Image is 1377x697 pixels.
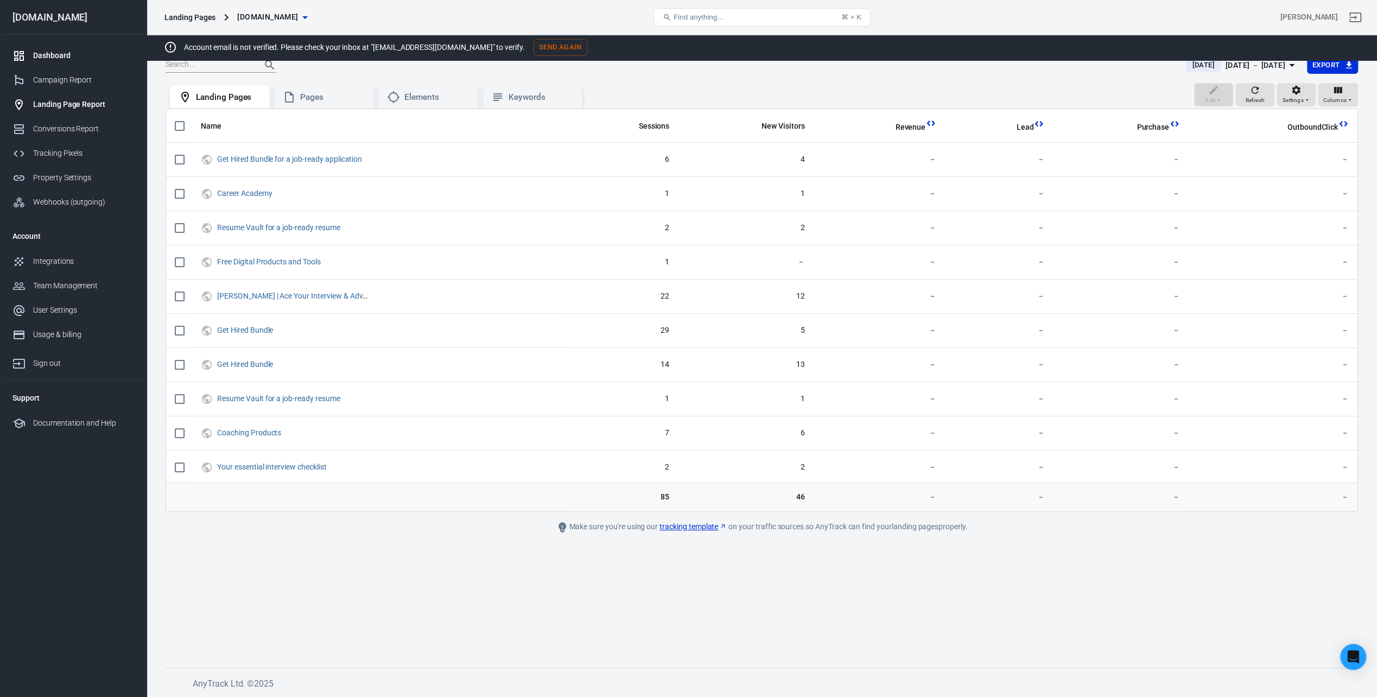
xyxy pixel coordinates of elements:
[687,257,804,268] span: －
[217,189,272,198] a: Career Academy
[164,12,215,23] div: Landing Pages
[822,257,937,268] span: －
[1307,57,1358,74] button: Export
[747,121,805,132] span: New Visitors
[33,197,134,208] div: Webhooks (outgoing)
[1137,122,1169,133] span: Purchase
[1122,122,1169,133] span: Purchase
[687,428,804,439] span: 6
[1197,325,1349,336] span: －
[201,153,213,166] svg: UTM & Web Traffic
[625,121,670,132] span: Sessions
[1062,223,1180,233] span: －
[404,92,469,103] div: Elements
[217,326,273,334] a: Get Hired Bundle
[687,394,804,404] span: 1
[1062,154,1180,165] span: －
[925,118,936,129] svg: This column is calculated from AnyTrack real-time data
[574,325,669,336] span: 29
[1033,118,1044,129] svg: This column is calculated from AnyTrack real-time data
[687,188,804,199] span: 1
[1197,257,1349,268] span: －
[1002,122,1033,133] span: Lead
[822,492,937,503] span: －
[201,358,213,371] svg: UTM & Web Traffic
[822,462,937,473] span: －
[1062,325,1180,336] span: －
[33,50,134,61] div: Dashboard
[574,492,669,503] span: 85
[954,257,1044,268] span: －
[1062,394,1180,404] span: －
[4,117,143,141] a: Conversions Report
[4,166,143,190] a: Property Settings
[193,677,1007,690] h6: AnyTrack Ltd. © 2025
[33,148,134,159] div: Tracking Pixels
[687,325,804,336] span: 5
[201,427,213,440] svg: UTM & Web Traffic
[33,329,134,340] div: Usage & billing
[954,394,1044,404] span: －
[33,417,134,429] div: Documentation and Help
[4,274,143,298] a: Team Management
[217,360,273,369] a: Get Hired Bundle
[822,188,937,199] span: －
[509,92,574,103] div: Keywords
[822,223,937,233] span: －
[1062,257,1180,268] span: －
[1197,154,1349,165] span: －
[1062,462,1180,473] span: －
[574,359,669,370] span: 14
[1235,83,1274,107] button: Refresh
[1062,188,1180,199] span: －
[1197,223,1349,233] span: －
[4,347,143,376] a: Sign out
[639,121,670,132] span: Sessions
[217,394,340,403] a: Resume Vault for a job-ready resume
[881,121,925,134] span: Total revenue calculated by AnyTrack.
[1283,96,1304,105] span: Settings
[217,428,281,437] a: Coaching Products
[166,109,1357,511] div: scrollable content
[822,394,937,404] span: －
[4,68,143,92] a: Campaign Report
[1226,59,1285,72] div: [DATE] － [DATE]
[954,188,1044,199] span: －
[1177,56,1306,74] button: [DATE][DATE] － [DATE]
[687,223,804,233] span: 2
[762,121,805,132] span: New Visitors
[687,492,804,503] span: 46
[4,43,143,68] a: Dashboard
[1277,83,1316,107] button: Settings
[33,358,134,369] div: Sign out
[653,8,871,27] button: Find anything...⌘ + K
[1338,118,1349,129] svg: This column is calculated from AnyTrack real-time data
[201,187,213,200] svg: UTM & Web Traffic
[687,154,804,165] span: 4
[4,322,143,347] a: Usage & billing
[895,122,925,133] span: Revenue
[687,462,804,473] span: 2
[822,428,937,439] span: －
[201,290,213,303] svg: UTM & Web Traffic
[201,256,213,269] svg: UTM & Web Traffic
[201,392,213,405] svg: UTM & Web Traffic
[574,188,669,199] span: 1
[1062,359,1180,370] span: －
[33,305,134,316] div: User Settings
[1062,291,1180,302] span: －
[166,58,252,72] input: Search...
[954,359,1044,370] span: －
[1280,11,1338,23] div: Account id: 4Eae67Et
[1062,428,1180,439] span: －
[822,359,937,370] span: －
[1197,394,1349,404] span: －
[4,223,143,249] li: Account
[1169,118,1180,129] svg: This column is calculated from AnyTrack real-time data
[674,13,723,21] span: Find anything...
[217,155,362,163] a: Get Hired Bundle for a job-ready application
[954,428,1044,439] span: －
[687,291,804,302] span: 12
[33,256,134,267] div: Integrations
[1188,60,1219,71] span: [DATE]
